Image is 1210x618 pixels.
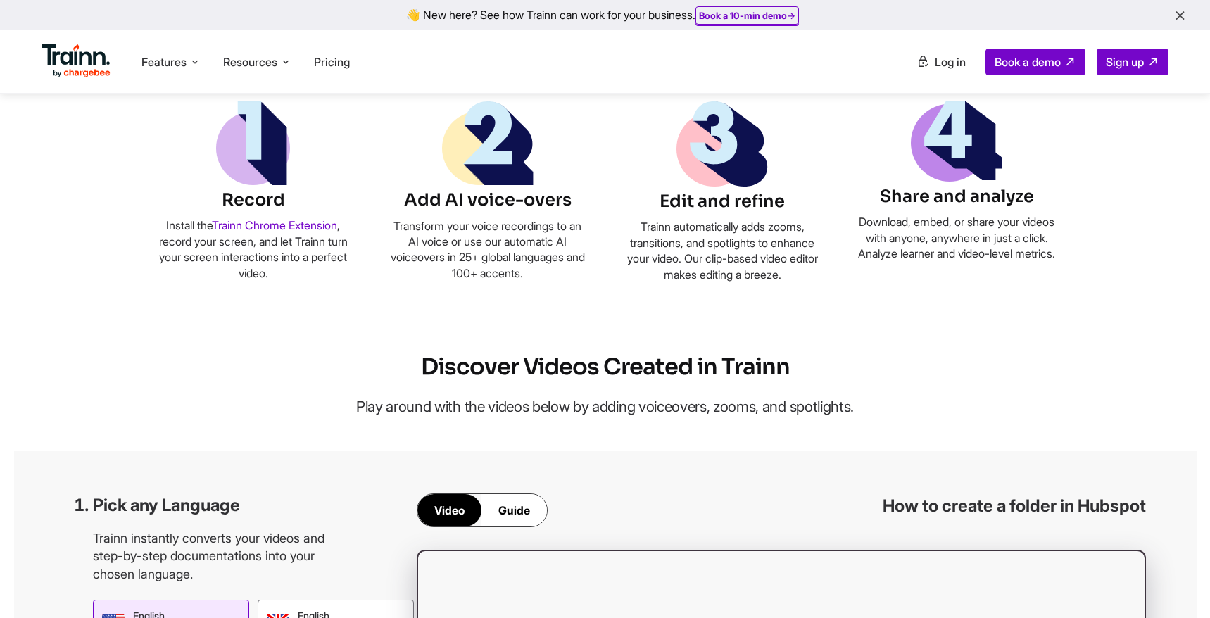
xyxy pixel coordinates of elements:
a: Log in [908,49,974,75]
span: Resources [223,54,277,70]
h3: Pick any Language [93,493,346,517]
a: Pricing [314,55,350,69]
img: step-one | | Video creation | Online video creator | Online video editor [216,101,290,185]
iframe: Chat Widget [1140,550,1210,618]
a: Book a demo [985,49,1085,75]
p: Install the , record your screen, and let Trainn turn your screen interactions into a perfect video. [155,217,352,281]
p: Trainn instantly converts your videos and step-by-step documentations into your chosen language. [93,529,346,583]
div: Guide [481,494,547,526]
span: Features [141,54,187,70]
h2: Discover Videos Created in Trainn [341,353,869,382]
h6: Share and analyze [858,185,1055,209]
p: Play around with the videos below by adding voiceovers, zooms, and spotlights. [341,391,869,423]
p: Trainn automatically adds zooms, transitions, and spotlights to enhance your video. Our clip-base... [624,219,821,282]
h6: Add AI voice-overs [389,189,586,213]
p: Transform your voice recordings to an AI voice or use our automatic AI voiceovers in 25+ global l... [389,218,586,282]
div: Video [417,494,481,526]
a: Sign up [1097,49,1168,75]
span: Sign up [1106,55,1144,69]
p: Download, embed, or share your videos with anyone, anywhere in just a click. Analyze learner and ... [858,214,1055,261]
b: Book a 10-min demo [699,10,787,21]
img: step-three | | Video creation | Online video creator | Online video editor [676,101,768,187]
h6: Edit and refine [624,190,821,214]
a: Book a 10-min demo→ [699,10,795,21]
h6: Record [155,189,352,213]
img: step-two | | Video creation | Online video creator | Online video editor [442,101,534,185]
div: 👋 New here? See how Trainn can work for your business. [8,8,1202,22]
span: Book a demo [995,55,1061,69]
img: Trainn Logo [42,44,111,78]
a: Trainn Chrome Extension [212,218,337,232]
span: Log in [935,55,966,69]
h3: How to create a folder in Hubspot [883,494,1146,518]
img: step-four | | Video creation | Online video creator | Online video editor [911,101,1002,182]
